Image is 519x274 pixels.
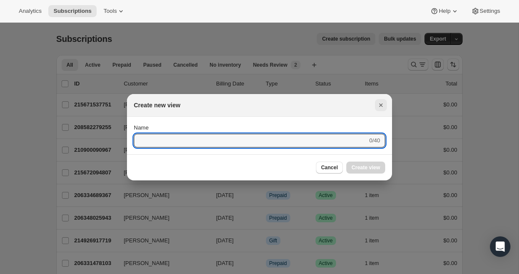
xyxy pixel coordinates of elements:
h2: Create new view [134,101,180,109]
button: Cancel [316,162,343,174]
button: Tools [98,5,130,17]
button: Subscriptions [48,5,97,17]
span: Name [134,124,149,131]
span: Subscriptions [53,8,91,15]
button: Help [425,5,464,17]
span: Cancel [321,164,338,171]
span: Analytics [19,8,41,15]
button: Close [375,99,387,111]
span: Help [439,8,450,15]
span: Tools [103,8,117,15]
span: Settings [480,8,500,15]
div: Open Intercom Messenger [490,236,510,257]
button: Settings [466,5,505,17]
button: Analytics [14,5,47,17]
